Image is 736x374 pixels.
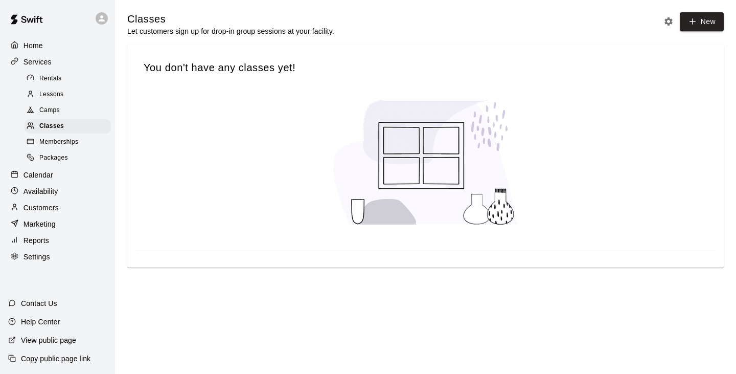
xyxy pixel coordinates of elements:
div: Classes [25,119,111,134]
a: Packages [25,150,115,166]
div: Rentals [25,72,111,86]
div: Memberships [25,135,111,149]
a: Lessons [25,86,115,102]
span: Memberships [39,137,78,147]
p: Let customers sign up for drop-in group sessions at your facility. [127,26,334,36]
span: Classes [39,121,64,131]
p: Contact Us [21,298,57,309]
img: No lessons created [324,91,528,234]
p: Reports [24,235,49,246]
p: Calendar [24,170,53,180]
span: You don't have any classes yet! [144,61,707,75]
h5: Classes [127,12,334,26]
p: Home [24,40,43,51]
a: Memberships [25,135,115,150]
p: Copy public page link [21,354,90,364]
a: Camps [25,103,115,119]
button: New [680,12,724,31]
a: Marketing [8,216,107,232]
span: Camps [39,105,60,116]
p: Customers [24,203,59,213]
a: Classes [25,119,115,135]
span: Rentals [39,74,62,84]
div: Packages [25,151,111,165]
a: Availability [8,184,107,199]
a: Reports [8,233,107,248]
a: Home [8,38,107,53]
span: Packages [39,153,68,163]
p: Services [24,57,52,67]
p: Help Center [21,317,60,327]
span: Lessons [39,90,64,100]
p: View public page [21,335,76,345]
p: Availability [24,186,58,196]
button: Classes settings [661,14,676,29]
p: Marketing [24,219,56,229]
div: Camps [25,103,111,118]
a: Customers [8,200,107,215]
div: Lessons [25,87,111,102]
a: Rentals [25,71,115,86]
a: Settings [8,249,107,265]
a: Calendar [8,167,107,183]
a: Services [8,54,107,70]
p: Settings [24,252,50,262]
